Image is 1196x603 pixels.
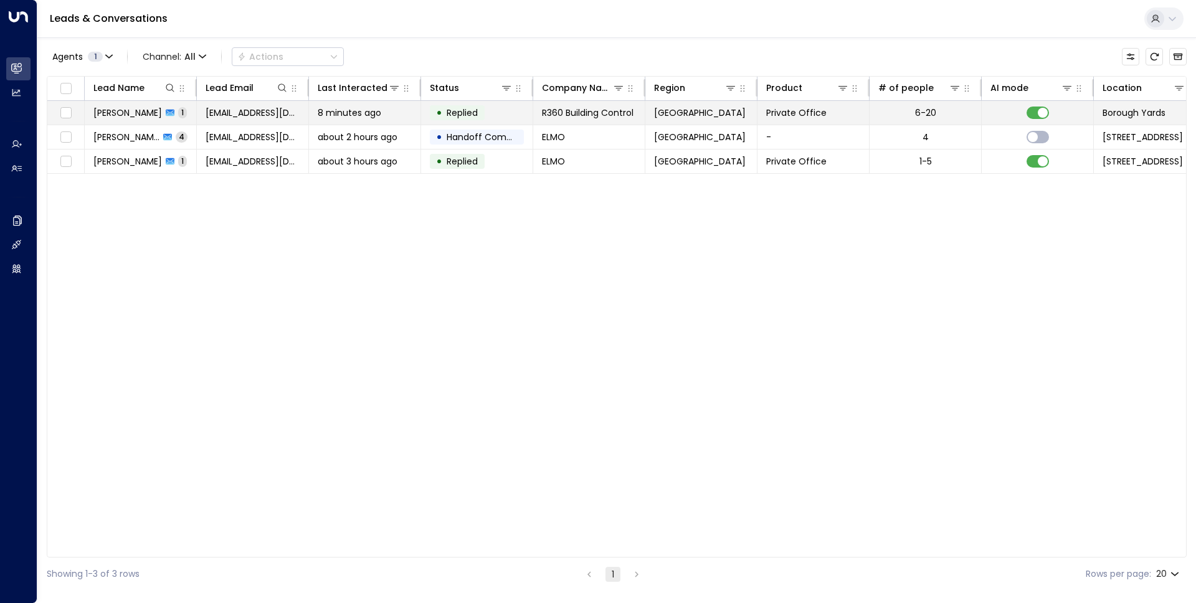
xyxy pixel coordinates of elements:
[447,131,534,143] span: Handoff Completed
[176,131,187,142] span: 4
[542,80,612,95] div: Company Name
[232,47,344,66] div: Button group with a nested menu
[206,80,288,95] div: Lead Email
[919,155,932,168] div: 1-5
[93,107,162,119] span: Martin Smith
[1103,107,1165,119] span: Borough Yards
[430,80,513,95] div: Status
[654,131,746,143] span: London
[1086,567,1151,581] label: Rows per page:
[206,155,300,168] span: emma.chandler95@outlook.com
[58,81,74,97] span: Toggle select all
[1103,131,1183,143] span: 20 Eastbourne Terrace
[447,155,478,168] span: Replied
[581,566,645,582] nav: pagination navigation
[93,131,159,143] span: Emma Chandler
[990,80,1073,95] div: AI mode
[766,155,827,168] span: Private Office
[93,80,145,95] div: Lead Name
[47,567,140,581] div: Showing 1-3 of 3 rows
[52,52,83,61] span: Agents
[88,52,103,62] span: 1
[206,131,300,143] span: emma.chandler95@outlook.com
[1156,565,1182,583] div: 20
[1103,80,1185,95] div: Location
[47,48,117,65] button: Agents1
[436,151,442,172] div: •
[93,155,162,168] span: Emma Chandler
[430,80,459,95] div: Status
[654,107,746,119] span: London
[138,48,211,65] span: Channel:
[654,80,737,95] div: Region
[206,80,254,95] div: Lead Email
[542,80,625,95] div: Company Name
[915,107,936,119] div: 6-20
[542,131,565,143] span: ELMO
[766,107,827,119] span: Private Office
[757,125,870,149] td: -
[232,47,344,66] button: Actions
[318,131,397,143] span: about 2 hours ago
[237,51,283,62] div: Actions
[318,107,381,119] span: 8 minutes ago
[178,107,187,118] span: 1
[766,80,802,95] div: Product
[878,80,934,95] div: # of people
[542,155,565,168] span: ELMO
[766,80,849,95] div: Product
[58,105,74,121] span: Toggle select row
[990,80,1028,95] div: AI mode
[318,80,387,95] div: Last Interacted
[542,107,634,119] span: R360 Building Control
[447,107,478,119] span: Replied
[58,130,74,145] span: Toggle select row
[184,52,196,62] span: All
[1122,48,1139,65] button: Customize
[93,80,176,95] div: Lead Name
[138,48,211,65] button: Channel:All
[1103,155,1183,168] span: 20 Eastbourne Terrace
[318,80,401,95] div: Last Interacted
[1169,48,1187,65] button: Archived Leads
[1146,48,1163,65] span: Refresh
[654,80,685,95] div: Region
[436,102,442,123] div: •
[1103,80,1142,95] div: Location
[178,156,187,166] span: 1
[50,11,168,26] a: Leads & Conversations
[318,155,397,168] span: about 3 hours ago
[605,567,620,582] button: page 1
[206,107,300,119] span: martinsmith@r360group.com
[58,154,74,169] span: Toggle select row
[654,155,746,168] span: London
[436,126,442,148] div: •
[923,131,929,143] div: 4
[878,80,961,95] div: # of people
